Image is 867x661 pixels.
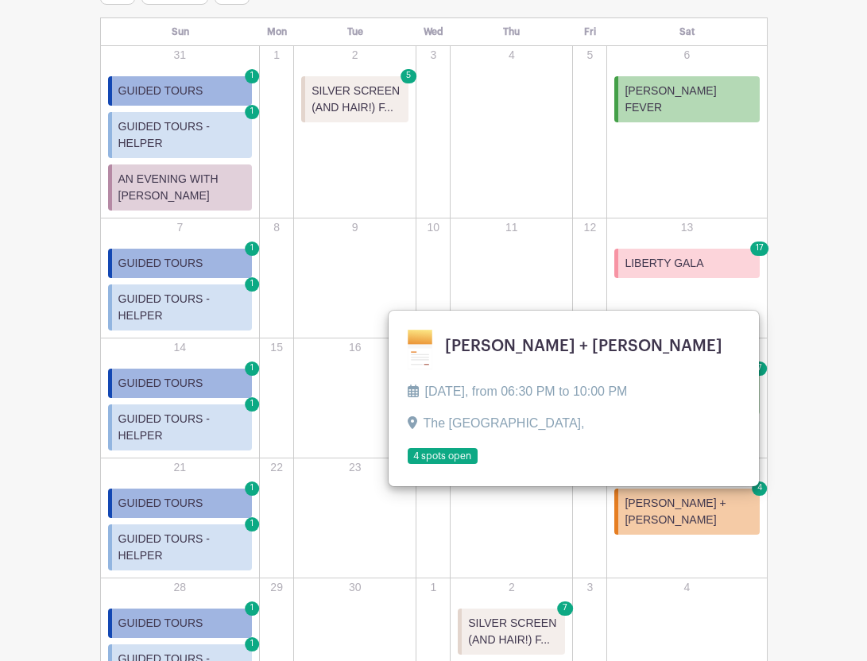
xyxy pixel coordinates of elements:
p: 21 [102,459,259,476]
p: 9 [295,219,415,236]
p: 1 [417,579,449,596]
span: GUIDED TOURS [118,83,203,99]
a: GUIDED TOURS 1 [108,249,253,278]
p: 11 [451,219,571,236]
span: SILVER SCREEN (AND HAIR!) F... [312,83,402,116]
span: 1 [245,397,259,412]
p: 29 [261,579,292,596]
span: 1 [245,637,259,651]
span: 7 [752,361,768,376]
span: GUIDED TOURS - HELPER [118,291,246,324]
a: GUIDED TOURS 1 [108,609,253,638]
p: 2 [451,579,571,596]
th: Wed [416,17,451,45]
a: GUIDED TOURS - HELPER 1 [108,404,253,450]
p: 13 [608,219,765,236]
span: SILVER SCREEN (AND HAIR!) F... [468,615,559,648]
p: 14 [102,339,259,356]
span: 1 [245,242,259,256]
a: GUIDED TOURS - HELPER 1 [108,284,253,330]
p: 5 [574,47,606,64]
span: 1 [245,517,259,532]
p: 16 [295,339,415,356]
p: 12 [574,219,606,236]
span: GUIDED TOURS [118,375,203,392]
span: 1 [245,277,259,292]
span: GUIDED TOURS - HELPER [118,118,246,152]
span: 4 [752,481,768,496]
a: [PERSON_NAME] FEVER [614,76,759,122]
p: 6 [608,47,765,64]
a: [PERSON_NAME] + [PERSON_NAME] 4 [614,489,759,535]
th: Thu [451,17,573,45]
p: 30 [295,579,415,596]
a: LIBERTY GALA 17 [614,249,759,278]
th: Sun [100,17,260,45]
span: 1 [245,601,259,616]
p: 4 [608,579,765,596]
a: AN EVENING WITH [PERSON_NAME] [108,164,253,211]
p: 7 [102,219,259,236]
span: GUIDED TOURS [118,495,203,512]
a: GUIDED TOURS - HELPER 1 [108,112,253,158]
p: 3 [417,47,449,64]
a: PIGS ON THE WING PRESENTS 7 [614,369,759,415]
span: 1 [245,105,259,119]
p: 3 [574,579,606,596]
p: 8 [261,219,292,236]
span: GUIDED TOURS [118,255,203,272]
p: 23 [295,459,415,476]
p: 28 [102,579,259,596]
span: [PERSON_NAME] + [PERSON_NAME] [625,495,753,528]
span: 1 [245,69,259,83]
th: Mon [260,17,294,45]
span: 1 [245,481,259,496]
a: SILVER SCREEN (AND HAIR!) F... 7 [458,609,565,655]
p: 15 [261,339,292,356]
span: LIBERTY GALA [625,255,703,272]
th: Sat [607,17,767,45]
p: 22 [261,459,292,476]
span: 1 [245,361,259,376]
th: Fri [573,17,607,45]
span: 5 [401,69,416,83]
span: 7 [558,601,574,616]
p: 4 [451,47,571,64]
a: GUIDED TOURS 1 [108,76,253,106]
span: [PERSON_NAME] FEVER [625,83,753,116]
span: 17 [750,242,769,256]
a: GUIDED TOURS 1 [108,369,253,398]
p: 2 [295,47,415,64]
th: Tue [294,17,416,45]
a: GUIDED TOURS 1 [108,489,253,518]
p: 10 [417,219,449,236]
span: GUIDED TOURS - HELPER [118,531,246,564]
a: SILVER SCREEN (AND HAIR!) F... 5 [301,76,408,122]
span: GUIDED TOURS - HELPER [118,411,246,444]
span: GUIDED TOURS [118,615,203,632]
p: 1 [261,47,292,64]
a: GUIDED TOURS - HELPER 1 [108,524,253,570]
span: AN EVENING WITH [PERSON_NAME] [118,171,246,204]
p: 31 [102,47,259,64]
